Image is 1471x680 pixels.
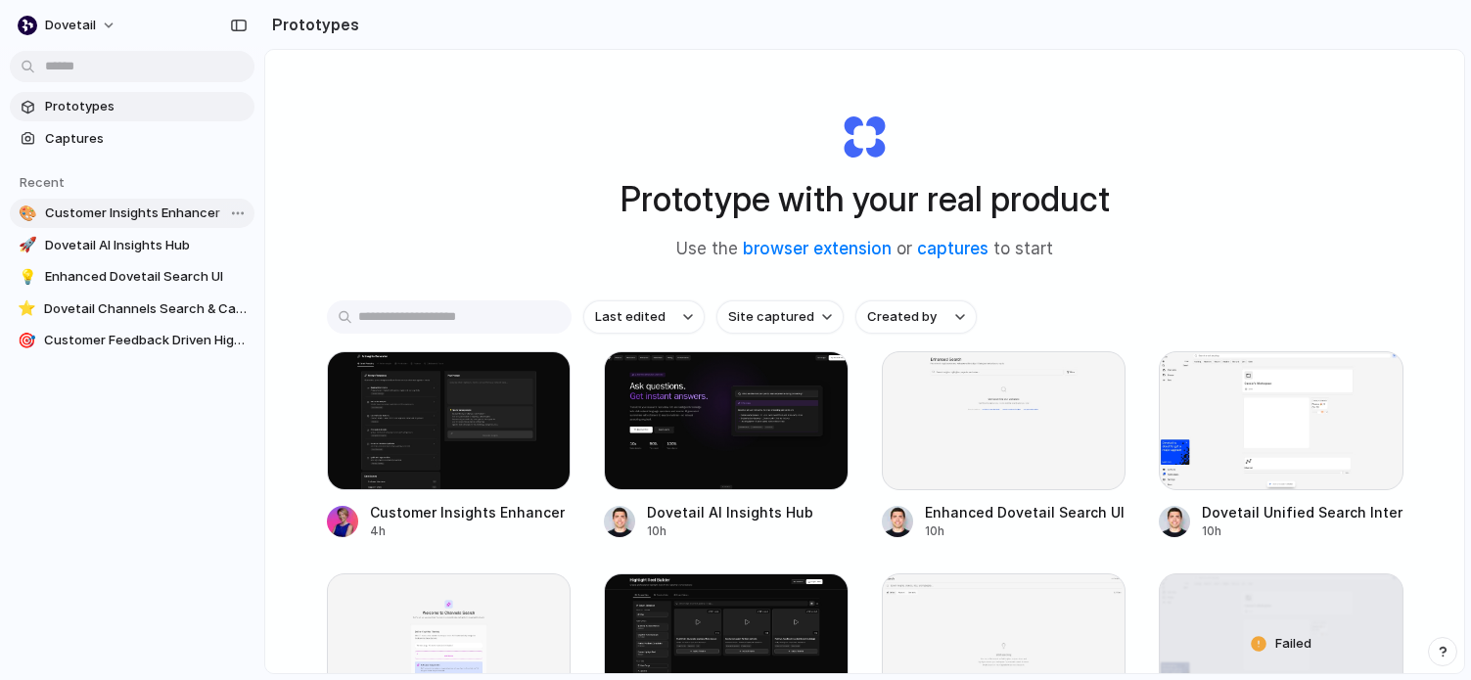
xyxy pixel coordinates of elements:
[18,331,36,350] div: 🎯
[45,16,96,35] span: dovetail
[20,174,65,190] span: Recent
[676,237,1053,262] span: Use the or to start
[882,351,1126,540] a: Enhanced Dovetail Search UIEnhanced Dovetail Search UI10h
[10,199,254,228] a: 🎨Customer Insights Enhancer
[44,299,247,319] span: Dovetail Channels Search & Categorization
[925,502,1125,522] div: Enhanced Dovetail Search UI
[18,204,37,223] div: 🎨
[10,231,254,260] a: 🚀Dovetail AI Insights Hub
[10,326,254,355] a: 🎯Customer Feedback Driven Highlight Reel Builder
[45,267,247,287] span: Enhanced Dovetail Search UI
[10,295,254,324] a: ⭐Dovetail Channels Search & Categorization
[1275,634,1311,654] span: Failed
[716,300,844,334] button: Site captured
[1202,522,1403,540] div: 10h
[264,13,359,36] h2: Prototypes
[10,124,254,154] a: Captures
[1202,502,1403,522] div: Dovetail Unified Search Interface
[1159,351,1403,540] a: Dovetail Unified Search InterfaceDovetail Unified Search Interface10h
[855,300,977,334] button: Created by
[647,502,813,522] div: Dovetail AI Insights Hub
[621,173,1110,225] h1: Prototype with your real product
[595,307,666,327] span: Last edited
[604,351,849,540] a: Dovetail AI Insights HubDovetail AI Insights Hub10h
[925,522,1125,540] div: 10h
[647,522,813,540] div: 10h
[45,97,247,116] span: Prototypes
[867,307,937,327] span: Created by
[917,239,988,258] a: captures
[743,239,892,258] a: browser extension
[327,351,572,540] a: Customer Insights EnhancerCustomer Insights Enhancer4h
[583,300,705,334] button: Last edited
[18,236,37,255] div: 🚀
[44,331,247,350] span: Customer Feedback Driven Highlight Reel Builder
[45,129,247,149] span: Captures
[10,10,126,41] button: dovetail
[45,204,247,223] span: Customer Insights Enhancer
[10,262,254,292] a: 💡Enhanced Dovetail Search UI
[370,522,565,540] div: 4h
[18,299,36,319] div: ⭐
[45,236,247,255] span: Dovetail AI Insights Hub
[18,267,37,287] div: 💡
[10,92,254,121] a: Prototypes
[728,307,814,327] span: Site captured
[370,502,565,522] div: Customer Insights Enhancer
